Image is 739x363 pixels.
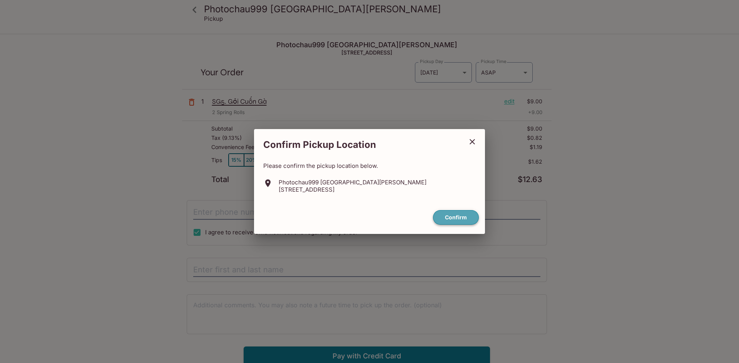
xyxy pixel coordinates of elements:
button: close [463,132,482,151]
p: Please confirm the pickup location below. [263,162,476,169]
p: [STREET_ADDRESS] [279,186,426,193]
p: Photochau999 [GEOGRAPHIC_DATA][PERSON_NAME] [279,179,426,186]
h2: Confirm Pickup Location [254,135,463,154]
button: confirm [433,210,479,225]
